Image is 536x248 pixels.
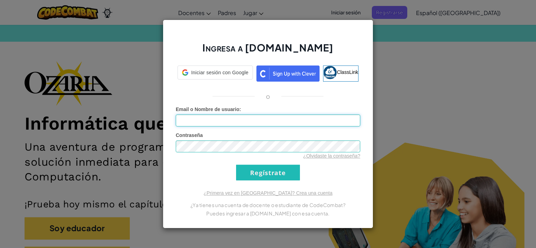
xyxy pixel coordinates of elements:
span: Iniciar sesión con Google [191,69,248,76]
img: clever_sso_button@2x.png [256,66,320,82]
a: Iniciar sesión con Google [177,66,253,82]
label: : [176,106,241,113]
span: ClassLink [337,69,358,75]
span: Email o Nombre de usuario [176,106,239,112]
a: ¿Olvidaste la contraseña? [303,153,360,159]
input: Regístrate [236,165,300,180]
p: o [266,92,270,101]
div: Iniciar sesión con Google [177,66,253,80]
p: Puedes ingresar a [DOMAIN_NAME] con esa cuenta. [176,209,360,218]
h2: Ingresa a [DOMAIN_NAME] [176,41,360,61]
a: ¿Primera vez en [GEOGRAPHIC_DATA]? Crea una cuenta [203,190,333,196]
p: ¿Ya tienes una cuenta de docente o estudiante de CodeCombat? [176,201,360,209]
img: classlink-logo-small.png [323,66,337,79]
span: Contraseña [176,132,203,138]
